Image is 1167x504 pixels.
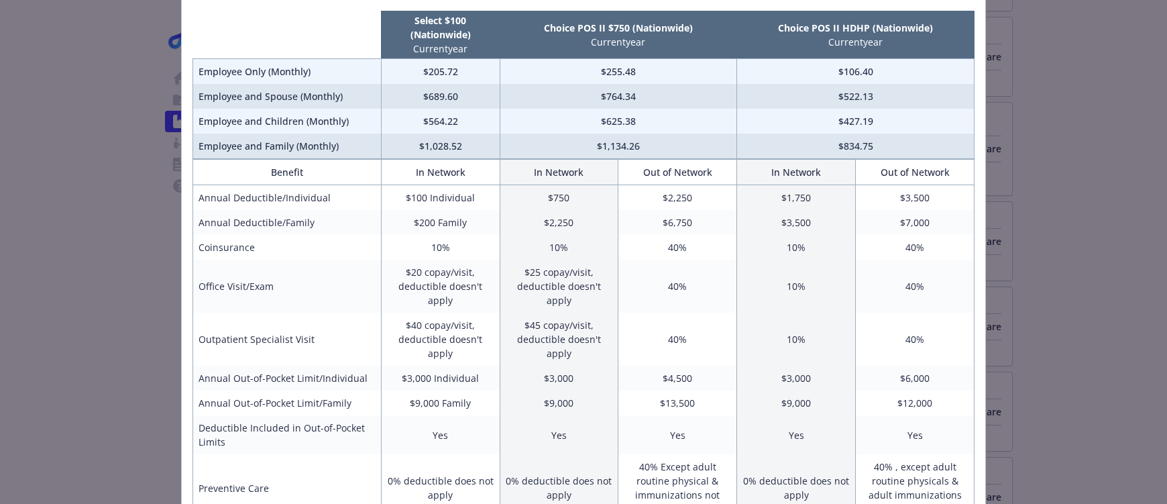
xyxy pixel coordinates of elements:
[500,84,737,109] td: $764.34
[737,415,856,454] td: Yes
[500,235,618,260] td: 10%
[856,185,975,211] td: $3,500
[618,160,737,185] th: Out of Network
[737,235,856,260] td: 10%
[193,391,382,415] td: Annual Out-of-Pocket Limit/Family
[856,366,975,391] td: $6,000
[737,185,856,211] td: $1,750
[381,59,500,85] td: $205.72
[193,260,382,313] td: Office Visit/Exam
[193,185,382,211] td: Annual Deductible/Individual
[737,260,856,313] td: 10%
[193,160,382,185] th: Benefit
[381,366,500,391] td: $3,000 Individual
[856,391,975,415] td: $12,000
[618,366,737,391] td: $4,500
[193,109,382,134] td: Employee and Children (Monthly)
[856,313,975,366] td: 40%
[737,366,856,391] td: $3,000
[618,210,737,235] td: $6,750
[737,59,975,85] td: $106.40
[740,21,972,35] p: Choice POS II HDHP (Nationwide)
[193,59,382,85] td: Employee Only (Monthly)
[618,235,737,260] td: 40%
[381,109,500,134] td: $564.22
[193,235,382,260] td: Coinsurance
[381,185,500,211] td: $100 Individual
[500,260,618,313] td: $25 copay/visit, deductible doesn't apply
[737,210,856,235] td: $3,500
[856,260,975,313] td: 40%
[193,313,382,366] td: Outpatient Specialist Visit
[737,391,856,415] td: $9,000
[740,35,972,49] p: Current year
[856,235,975,260] td: 40%
[618,313,737,366] td: 40%
[381,84,500,109] td: $689.60
[193,11,382,59] th: intentionally left blank
[381,313,500,366] td: $40 copay/visit, deductible doesn't apply
[502,35,734,49] p: Current year
[193,210,382,235] td: Annual Deductible/Family
[737,109,975,134] td: $427.19
[856,210,975,235] td: $7,000
[193,134,382,159] td: Employee and Family (Monthly)
[856,160,975,185] th: Out of Network
[381,160,500,185] th: In Network
[193,366,382,391] td: Annual Out-of-Pocket Limit/Individual
[381,235,500,260] td: 10%
[500,210,618,235] td: $2,250
[381,210,500,235] td: $200 Family
[500,134,737,159] td: $1,134.26
[737,313,856,366] td: 10%
[193,84,382,109] td: Employee and Spouse (Monthly)
[500,185,618,211] td: $750
[500,415,618,454] td: Yes
[381,134,500,159] td: $1,028.52
[381,260,500,313] td: $20 copay/visit, deductible doesn't apply
[500,366,618,391] td: $3,000
[618,185,737,211] td: $2,250
[500,59,737,85] td: $255.48
[618,260,737,313] td: 40%
[500,109,737,134] td: $625.38
[856,415,975,454] td: Yes
[381,415,500,454] td: Yes
[618,415,737,454] td: Yes
[500,160,618,185] th: In Network
[618,391,737,415] td: $13,500
[193,415,382,454] td: Deductible Included in Out-of-Pocket Limits
[500,313,618,366] td: $45 copay/visit, deductible doesn't apply
[384,13,497,42] p: Select $100 (Nationwide)
[737,160,856,185] th: In Network
[384,42,497,56] p: Current year
[737,134,975,159] td: $834.75
[502,21,734,35] p: Choice POS II $750 (Nationwide)
[737,84,975,109] td: $522.13
[500,391,618,415] td: $9,000
[381,391,500,415] td: $9,000 Family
